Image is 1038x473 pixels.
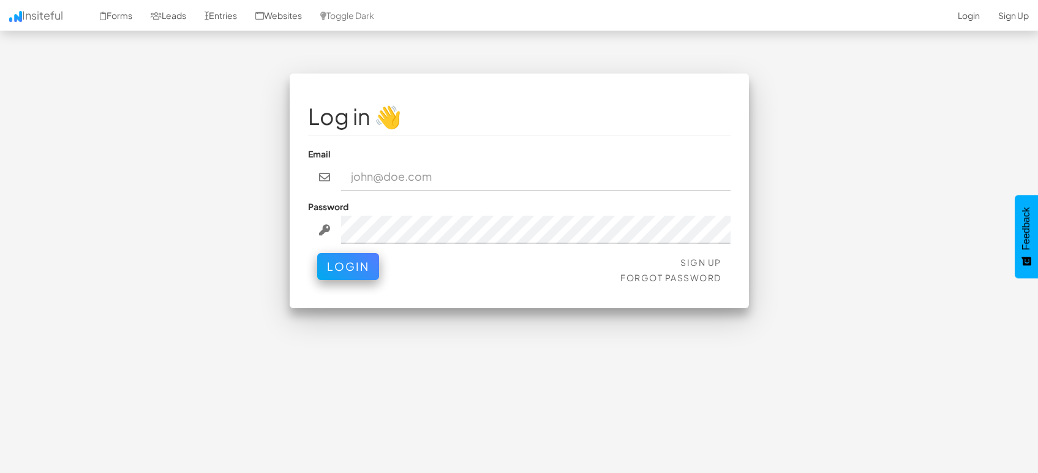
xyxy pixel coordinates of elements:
img: icon.png [9,11,22,22]
button: Feedback - Show survey [1015,195,1038,278]
a: Sign Up [680,257,721,268]
h1: Log in 👋 [308,104,731,129]
a: Forgot Password [620,272,721,283]
label: Password [308,200,348,213]
label: Email [308,148,331,160]
span: Feedback [1021,207,1032,250]
button: Login [317,253,379,280]
input: john@doe.com [341,163,731,191]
